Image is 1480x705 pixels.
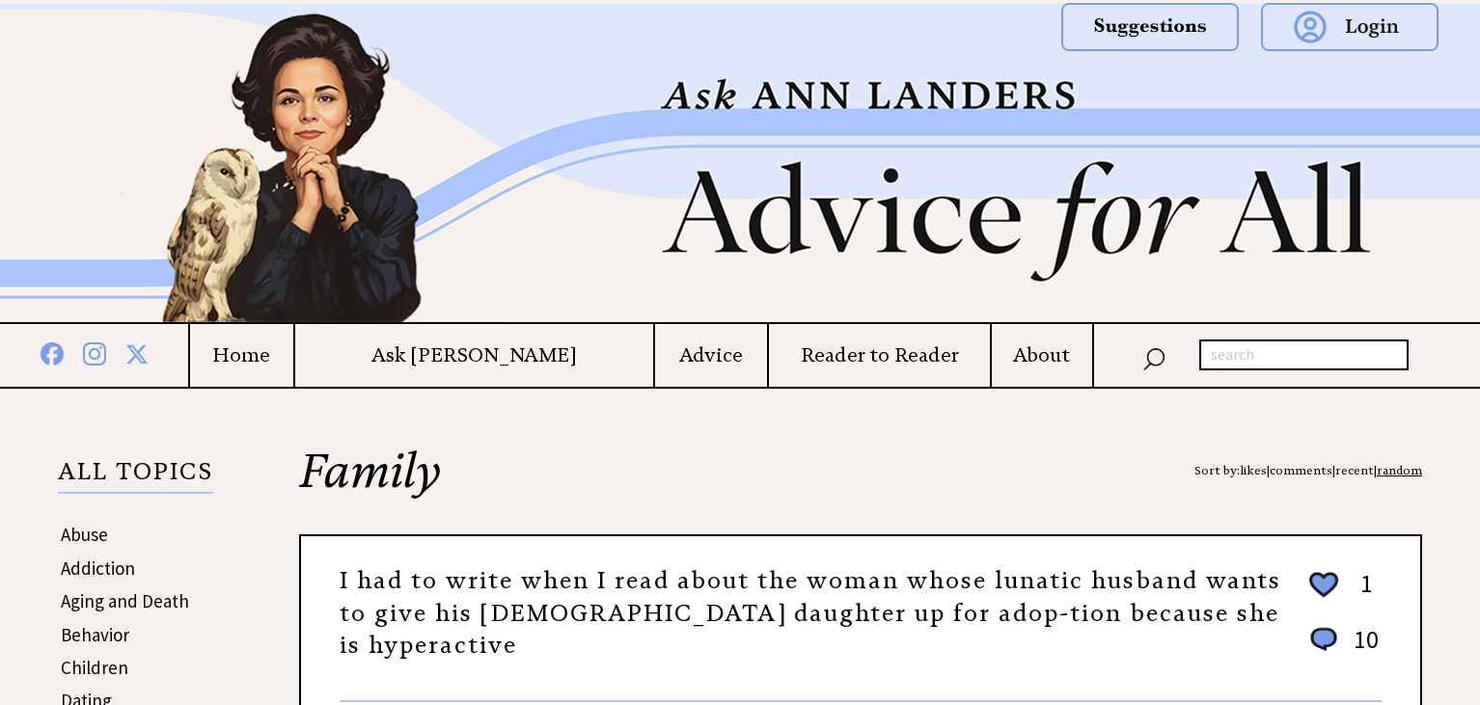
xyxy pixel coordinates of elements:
img: heart_outline%202.png [1306,568,1341,602]
td: 1 [1344,567,1380,621]
a: Ask [PERSON_NAME] [295,343,653,367]
img: login.png [1261,3,1439,51]
input: search [1199,339,1409,370]
img: right_new2.png [1435,4,1444,322]
a: Addiction [61,556,135,580]
img: instagram%20blue.png [83,339,106,366]
a: comments [1270,463,1332,477]
a: I had to write when I read about the woman whose lunatic husband wants to give his [DEMOGRAPHIC_D... [340,566,1281,660]
a: Home [190,343,292,367]
img: message_round%201.png [1306,624,1341,655]
div: Sort by: | | | [1194,447,1422,494]
a: recent [1335,463,1374,477]
a: Aging and Death [61,589,189,612]
a: Abuse [61,523,108,546]
img: search_nav.png [1142,343,1165,371]
a: likes [1240,463,1267,477]
img: header2b_v1.png [45,4,1435,322]
img: suggestions.png [1061,3,1239,51]
td: 10 [1344,623,1380,674]
img: x%20blue.png [125,339,149,366]
a: About [992,343,1092,367]
a: Advice [655,343,768,367]
a: Behavior [61,623,129,646]
a: Children [61,656,128,679]
a: Reader to Reader [769,343,989,367]
h2: Family [299,447,1422,534]
p: ALL TOPICS [58,461,213,494]
img: facebook%20blue.png [41,339,64,366]
a: random [1377,463,1422,477]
